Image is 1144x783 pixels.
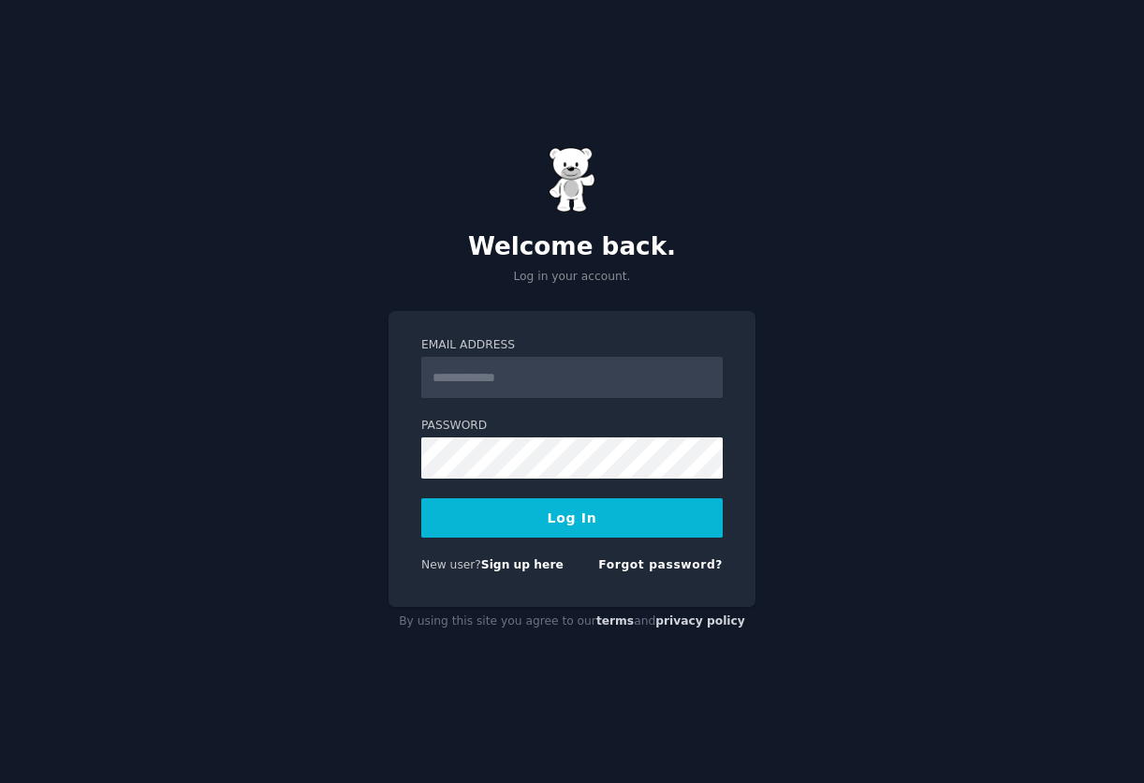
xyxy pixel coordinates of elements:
button: Log In [421,498,723,538]
a: Forgot password? [598,558,723,571]
a: Sign up here [481,558,564,571]
span: New user? [421,558,481,571]
h2: Welcome back. [389,232,755,262]
label: Email Address [421,337,723,354]
p: Log in your account. [389,269,755,286]
label: Password [421,418,723,435]
img: Gummy Bear [549,147,595,213]
a: terms [596,614,634,628]
div: By using this site you agree to our and [389,607,755,637]
a: privacy policy [655,614,745,628]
